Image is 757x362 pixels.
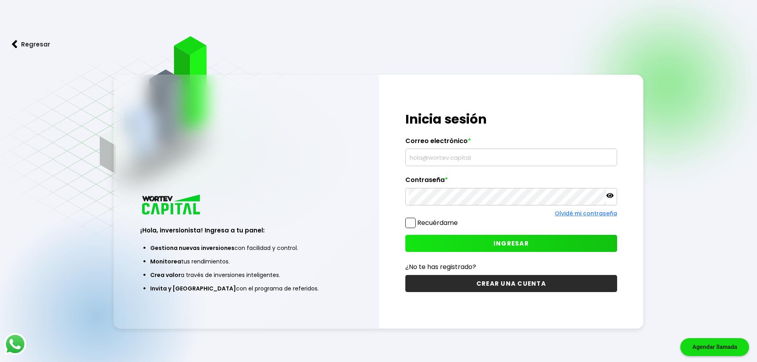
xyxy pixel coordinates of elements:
[150,285,236,292] span: Invita y [GEOGRAPHIC_DATA]
[140,226,352,235] h3: ¡Hola, inversionista! Ingresa a tu panel:
[150,255,342,268] li: tus rendimientos.
[405,137,617,149] label: Correo electrónico
[150,241,342,255] li: con facilidad y control.
[150,257,181,265] span: Monitorea
[150,244,234,252] span: Gestiona nuevas inversiones
[405,262,617,272] p: ¿No te has registrado?
[405,262,617,292] a: ¿No te has registrado?CREAR UNA CUENTA
[405,275,617,292] button: CREAR UNA CUENTA
[150,282,342,295] li: con el programa de referidos.
[4,333,26,355] img: logos_whatsapp-icon.242b2217.svg
[555,209,617,217] a: Olvidé mi contraseña
[150,271,181,279] span: Crea valor
[140,194,203,217] img: logo_wortev_capital
[405,235,617,252] button: INGRESAR
[150,268,342,282] li: a través de inversiones inteligentes.
[409,149,614,166] input: hola@wortev.capital
[12,40,17,48] img: flecha izquierda
[680,338,749,356] div: Agendar llamada
[405,176,617,188] label: Contraseña
[494,239,529,248] span: INGRESAR
[417,218,458,227] label: Recuérdame
[405,110,617,129] h1: Inicia sesión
